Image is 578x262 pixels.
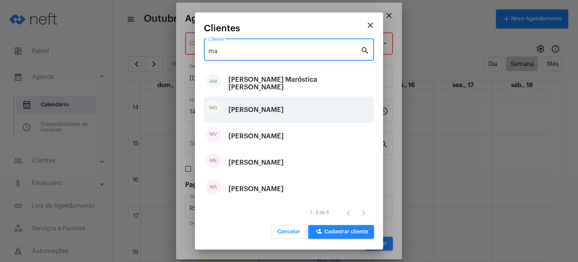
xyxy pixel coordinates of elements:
[228,151,284,174] div: [PERSON_NAME]
[314,229,368,234] span: Cadastrar cliente
[366,21,375,30] mat-icon: close
[228,98,284,121] div: [PERSON_NAME]
[360,46,370,55] mat-icon: search
[204,23,240,33] span: Clientes
[206,179,221,195] div: MA
[228,72,372,95] div: [PERSON_NAME] Maróstica [PERSON_NAME]
[206,153,221,168] div: ME
[271,225,306,239] button: Cancelar
[308,225,374,239] button: Cadastrar cliente
[228,125,284,147] div: [PERSON_NAME]
[277,229,300,234] span: Cancelar
[314,228,323,237] mat-icon: person_add
[310,210,329,215] div: 1 - 5 de 5
[341,205,356,220] button: Página anterior
[228,178,284,200] div: [PERSON_NAME]
[206,74,221,89] div: AM
[206,100,221,115] div: MG
[208,48,360,55] input: Pesquisar cliente
[356,205,371,220] button: Próxima página
[206,127,221,142] div: MV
